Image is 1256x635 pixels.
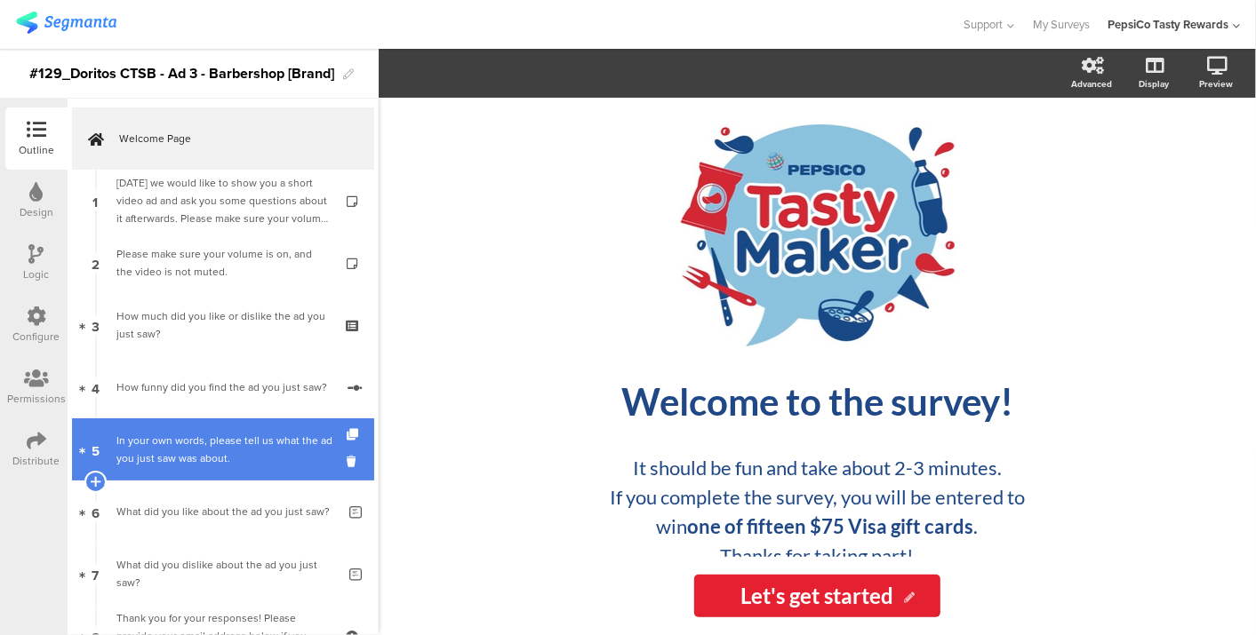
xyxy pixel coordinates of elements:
[489,379,1147,424] p: Welcome to the survey!
[1108,16,1228,33] div: PepsiCo Tasty Rewards
[507,453,1129,482] p: It should be fun and take about 2-3 minutes.
[92,564,100,583] span: 7
[72,356,374,418] a: 4 How funny did you find the ad you just saw?
[116,503,336,520] div: What did you like about the ad you just saw?
[507,541,1129,570] p: Thanks for taking part!
[116,378,334,396] div: How funny did you find the ad you just saw?
[93,191,99,210] span: 1
[1199,77,1233,91] div: Preview
[92,315,100,335] span: 3
[92,440,100,459] span: 5
[119,130,347,147] span: Welcome Page
[116,174,329,227] div: Today we would like to show you a short video ad and ask you some questions about it afterwards. ...
[19,142,54,158] div: Outline
[92,377,100,397] span: 4
[16,12,116,34] img: segmanta logo
[964,16,1004,33] span: Support
[507,482,1129,512] p: If you complete the survey, you will be entered to
[1071,77,1112,91] div: Advanced
[72,543,374,605] a: 7 What did you dislike about the ad you just saw?
[72,294,374,356] a: 3 How much did you like or dislike the ad you just saw?
[694,575,940,617] input: Start
[116,307,329,343] div: How much did you like or dislike the ad you just saw?
[116,556,336,591] div: What did you dislike about the ad you just saw?
[72,107,374,170] a: Welcome Page
[1139,77,1169,91] div: Display
[72,170,374,232] a: 1 [DATE] we would like to show you a short video ad and ask you some questions about it afterward...
[24,266,50,282] div: Logic
[13,453,60,469] div: Distribute
[72,418,374,480] a: 5 In your own words, please tell us what the ad you just saw was about.
[116,245,329,281] div: Please make sure your volume is on, and the video is not muted.
[507,512,1129,541] p: win .
[29,60,334,88] div: #129_Doritos CTSB - Ad 3 - Barbershop [Brand]
[13,329,60,345] div: Configure
[72,232,374,294] a: 2 Please make sure your volume is on, and the video is not muted.
[347,429,362,441] i: Duplicate
[7,391,66,407] div: Permissions
[92,502,100,521] span: 6
[20,204,53,220] div: Design
[688,514,974,538] strong: one of fifteen $75 Visa gift cards
[347,453,362,470] i: Delete
[116,432,336,467] div: In your own words, please tell us what the ad you just saw was about.
[92,253,100,273] span: 2
[72,480,374,543] a: 6 What did you like about the ad you just saw?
